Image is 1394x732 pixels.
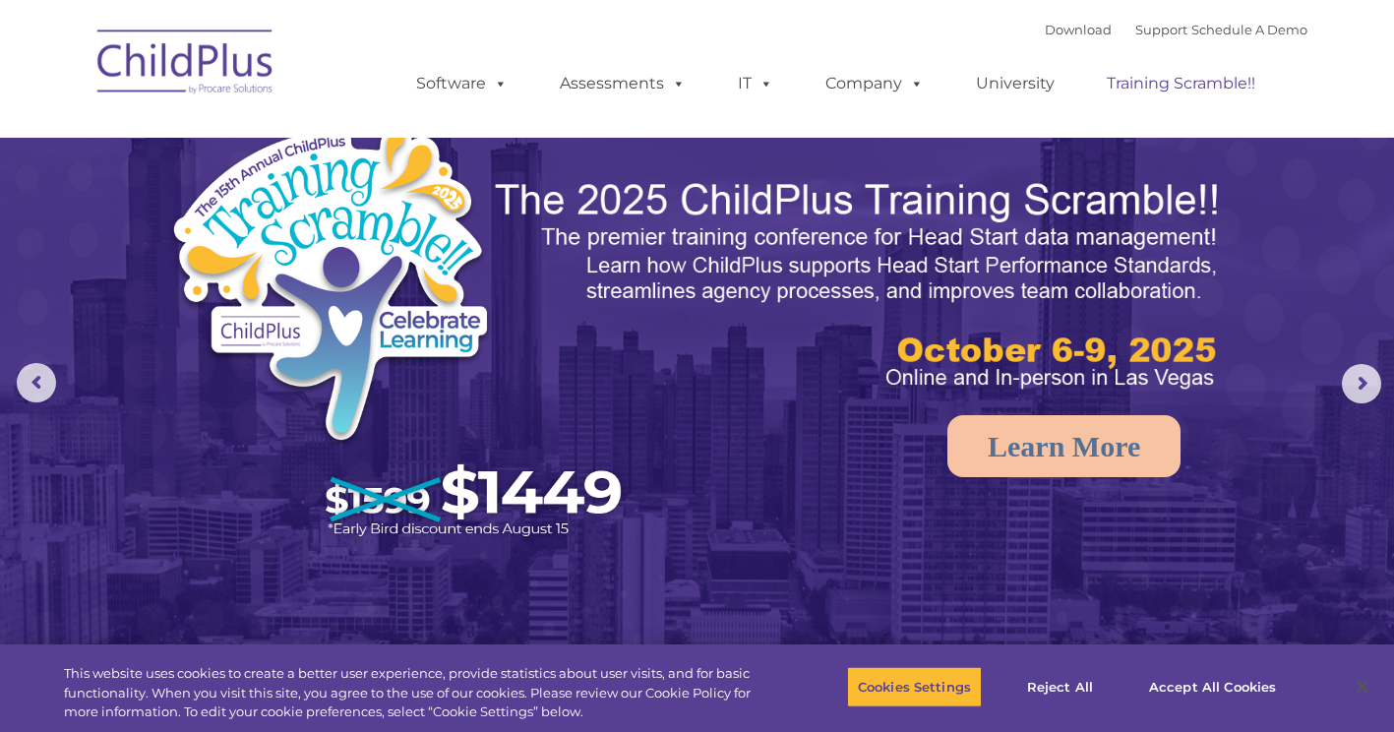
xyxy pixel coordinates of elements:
div: This website uses cookies to create a better user experience, provide statistics about user visit... [64,664,766,722]
a: Support [1135,22,1187,37]
button: Reject All [999,666,1121,707]
font: | [1045,22,1307,37]
a: University [956,64,1074,103]
a: Schedule A Demo [1191,22,1307,37]
a: Download [1045,22,1112,37]
span: Phone number [273,211,357,225]
button: Close [1341,665,1384,708]
a: Training Scramble!! [1087,64,1275,103]
span: Last name [273,130,333,145]
a: Learn More [947,415,1181,477]
button: Cookies Settings [847,666,982,707]
img: ChildPlus by Procare Solutions [88,16,284,114]
a: IT [718,64,793,103]
a: Assessments [540,64,705,103]
a: Company [806,64,943,103]
button: Accept All Cookies [1138,666,1287,707]
a: Software [396,64,527,103]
